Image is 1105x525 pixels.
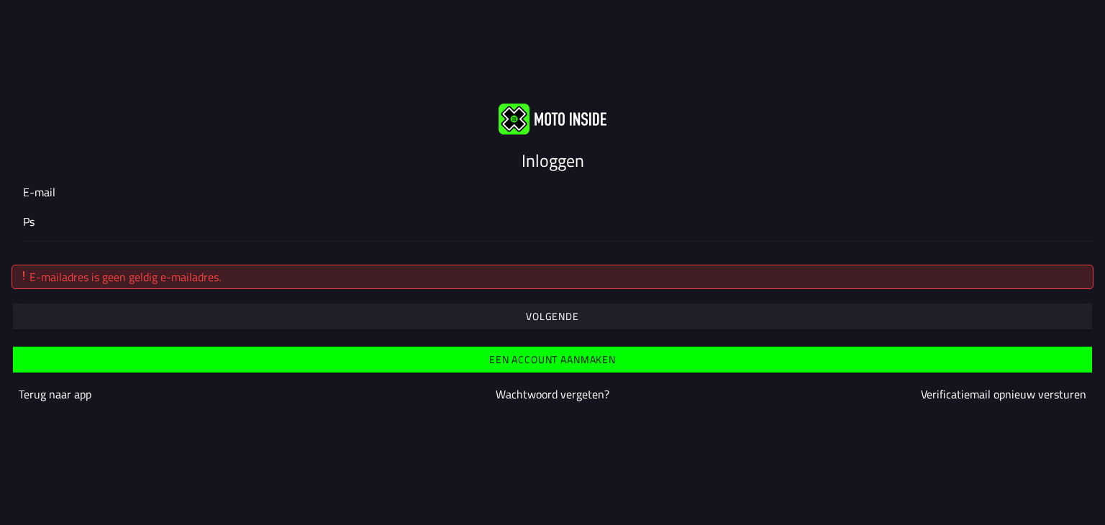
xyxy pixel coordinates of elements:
[23,183,1082,241] ion-input: E-mail
[496,385,609,403] a: Wachtwoord vergeten?
[921,385,1086,403] a: Verificatiemail opnieuw versturen
[23,213,1082,230] input: E-mail
[18,268,1087,286] div: E-mailadres is geen geldig e-mailadres.
[522,147,584,173] ion-text: Inloggen
[13,347,1092,373] ion-button: Een account aanmaken
[526,311,579,321] ion-text: Volgende
[19,385,91,403] a: Terug naar app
